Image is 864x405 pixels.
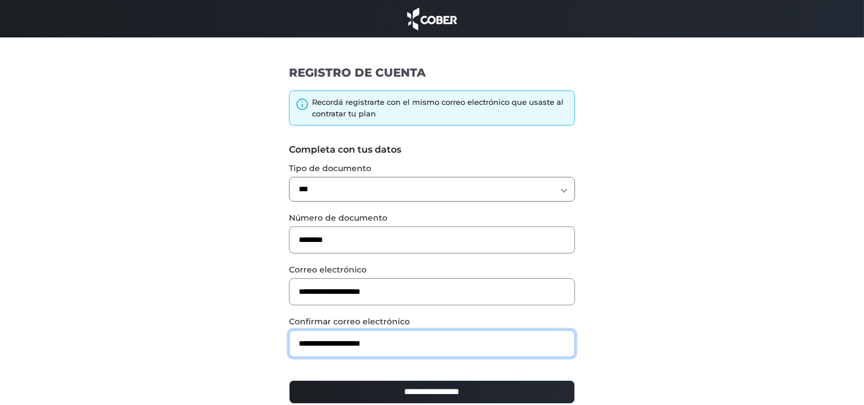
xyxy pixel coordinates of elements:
label: Completa con tus datos [289,143,575,157]
label: Número de documento [289,212,575,224]
label: Tipo de documento [289,162,575,175]
h1: REGISTRO DE CUENTA [289,65,575,80]
label: Correo electrónico [289,264,575,276]
img: cober_marca.png [404,6,460,32]
label: Confirmar correo electrónico [289,316,575,328]
div: Recordá registrarte con el mismo correo electrónico que usaste al contratar tu plan [312,97,569,119]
